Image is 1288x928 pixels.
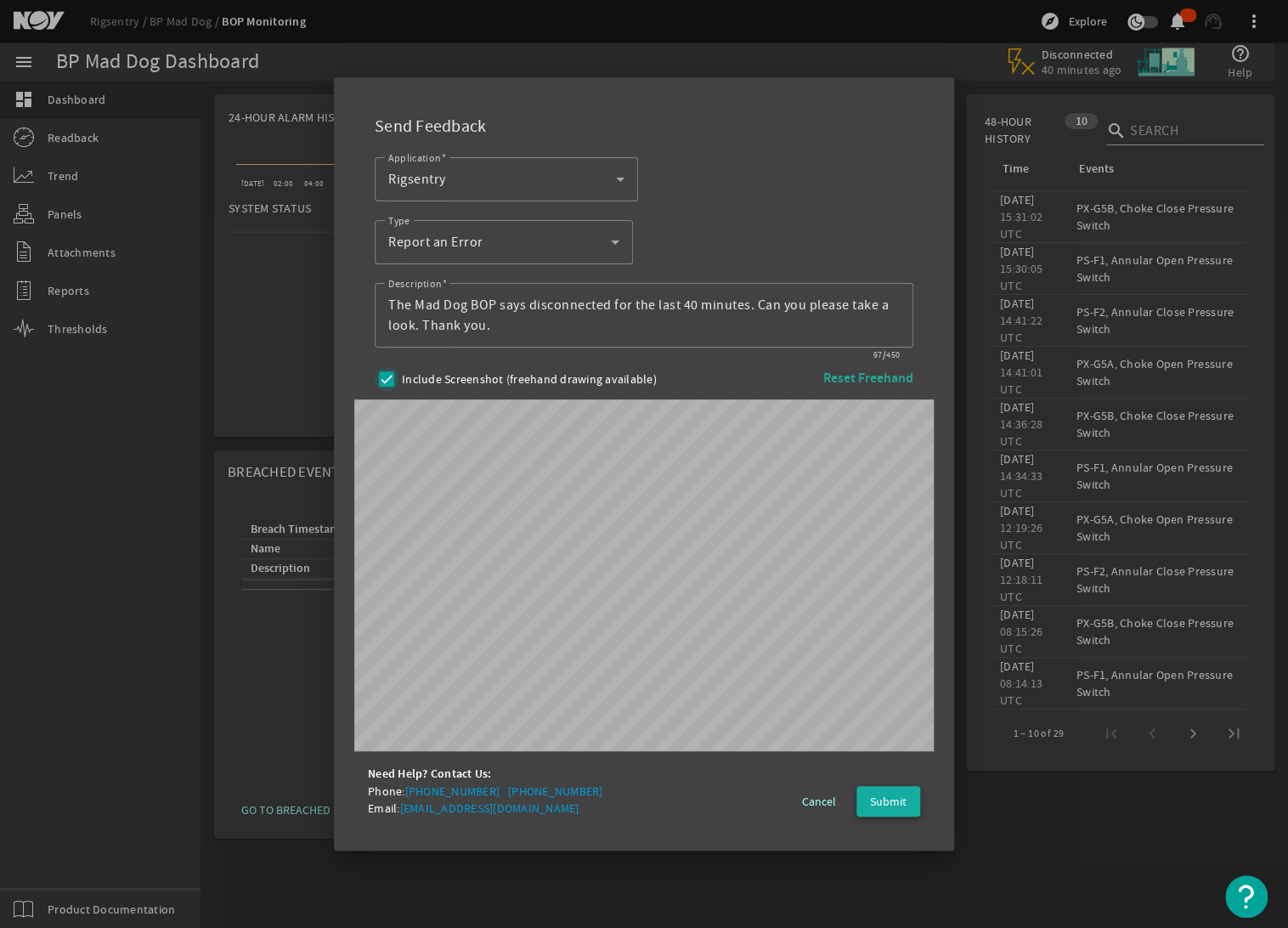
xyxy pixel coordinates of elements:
mat-label: Type [388,214,410,227]
mat-label: Description [388,277,442,290]
div: Reset Freehand [823,370,913,387]
label: Include Screenshot (freehand drawing available) [398,371,657,388]
span: Phone: [368,783,612,800]
span: Cancel [802,793,836,810]
a: [PHONE_NUMBER] [405,784,500,799]
div: Send Feedback [354,98,934,148]
a: [PHONE_NUMBER] [508,784,603,799]
mat-hint: 97/450 [873,348,900,360]
button: Cancel [788,786,850,817]
span: Submit [870,793,907,810]
span: Need Help? Contact Us: [368,766,620,783]
mat-label: Application [388,151,441,164]
span: Rigsentry [388,171,446,188]
a: [EMAIL_ADDRESS][DOMAIN_NAME] [400,801,579,816]
span: Email: [368,801,579,816]
span: Report an Error [388,234,483,251]
button: Submit [856,786,920,817]
button: Open Resource Center [1225,875,1268,918]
